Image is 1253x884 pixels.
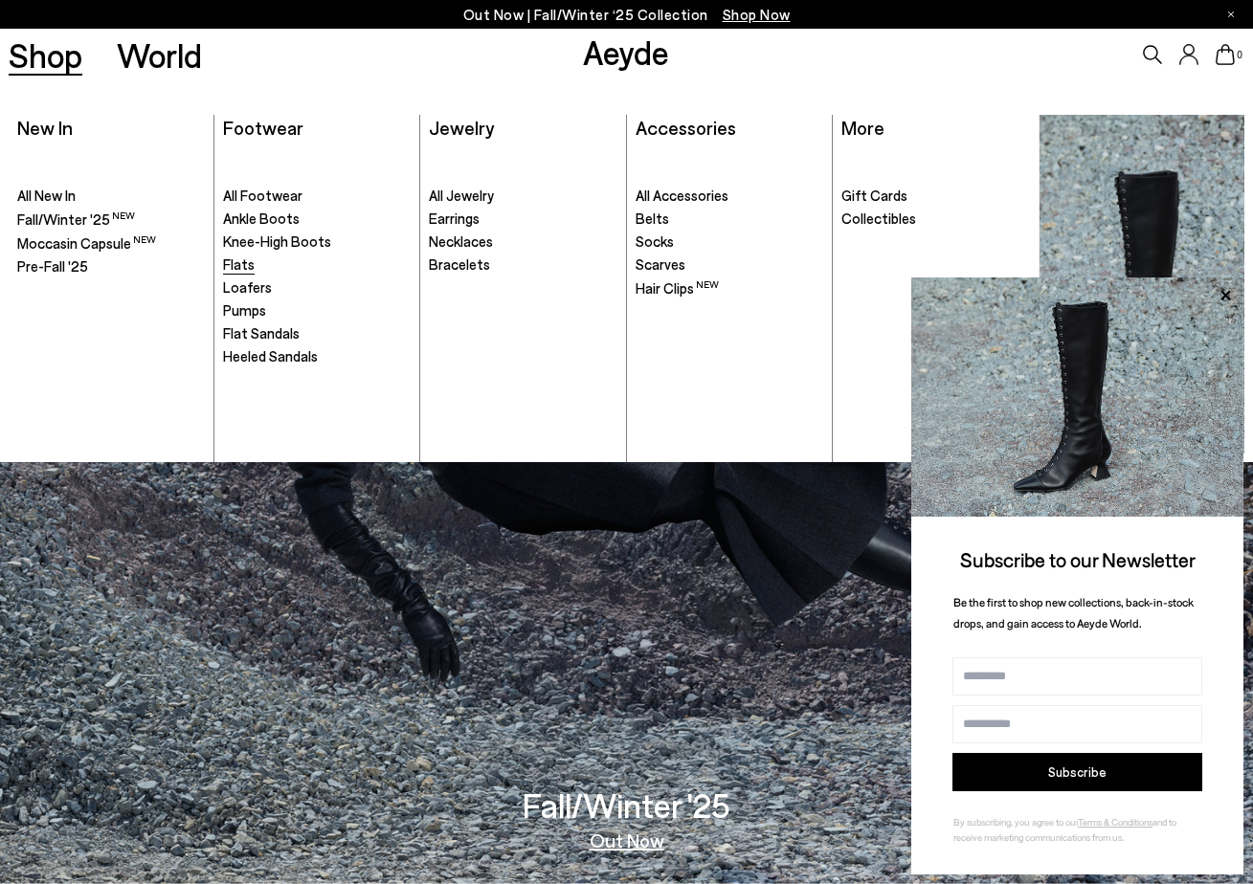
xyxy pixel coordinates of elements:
a: World [117,38,202,72]
span: All New In [17,187,76,204]
span: Flat Sandals [223,324,300,342]
a: All Jewelry [429,187,616,206]
a: Knee-High Boots [223,232,411,252]
a: Bracelets [429,255,616,275]
span: Navigate to /collections/new-in [723,6,791,23]
span: Be the first to shop new collections, back-in-stock drops, and gain access to Aeyde World. [953,595,1194,630]
a: Earrings [429,210,616,229]
span: Bracelets [429,255,490,273]
span: Fall/Winter '25 [17,210,135,228]
a: Shop [9,38,82,72]
a: Fall/Winter '25 Out Now [1040,115,1244,453]
a: Belts [636,210,823,229]
p: Out Now | Fall/Winter ‘25 Collection [463,3,791,27]
a: Loafers [223,278,411,298]
a: Ankle Boots [223,210,411,229]
a: Terms & Conditions [1078,816,1152,828]
span: Earrings [429,210,480,227]
a: Flat Sandals [223,324,411,343]
h3: Fall/Winter '25 [523,788,730,822]
a: Out Now [590,830,664,850]
a: Jewelry [429,116,494,139]
span: Belts [636,210,669,227]
a: Scarves [636,255,823,275]
span: 0 [1235,50,1244,60]
span: Knee-High Boots [223,232,331,250]
img: 2a6287a1333c9a56320fd6e7b3c4a9a9.jpg [911,277,1243,517]
a: Gift Cards [841,187,1030,206]
a: Accessories [636,116,736,139]
a: New In [17,116,73,139]
a: Collectibles [841,210,1030,229]
span: Pre-Fall '25 [17,257,88,275]
span: Heeled Sandals [223,347,318,365]
a: All New In [17,187,205,206]
span: Scarves [636,255,685,273]
button: Subscribe [952,753,1202,791]
span: Pumps [223,301,266,319]
a: Fall/Winter '25 [17,210,205,230]
a: All Accessories [636,187,823,206]
span: Collectibles [841,210,916,227]
a: Hair Clips [636,278,823,298]
a: Pumps [223,301,411,320]
a: Footwear [223,116,303,139]
span: Moccasin Capsule [17,234,156,252]
span: Ankle Boots [223,210,300,227]
span: Gift Cards [841,187,907,204]
img: Group_1295_900x.jpg [1040,115,1244,453]
a: Pre-Fall '25 [17,257,205,276]
a: Necklaces [429,232,616,252]
a: Heeled Sandals [223,347,411,366]
a: Aeyde [583,32,669,72]
a: Moccasin Capsule [17,233,205,254]
a: Flats [223,255,411,275]
span: Loafers [223,278,272,296]
a: All Footwear [223,187,411,206]
a: More [841,116,884,139]
span: Flats [223,255,255,273]
span: By subscribing, you agree to our [953,816,1078,828]
span: Hair Clips [636,279,719,297]
span: All Accessories [636,187,728,204]
span: All Footwear [223,187,302,204]
span: Socks [636,232,674,250]
span: All Jewelry [429,187,494,204]
span: Necklaces [429,232,493,250]
a: Socks [636,232,823,252]
span: Subscribe to our Newsletter [960,547,1196,571]
a: 0 [1216,44,1235,65]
